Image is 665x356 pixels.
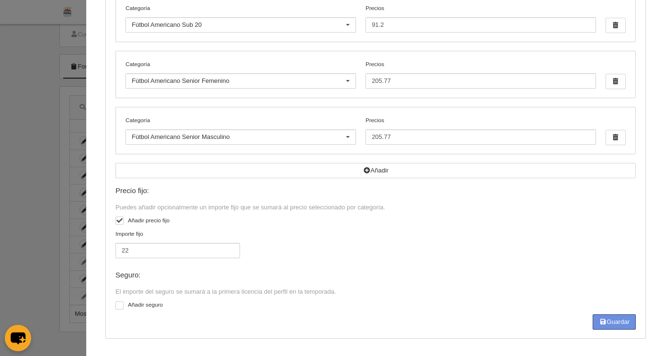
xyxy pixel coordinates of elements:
label: Importe fijo [115,230,240,258]
label: Precios [366,116,596,145]
span: Fútbol Americano Sub 20 [132,21,202,28]
label: Añadir precio fijo [115,216,636,227]
button: chat-button [5,325,31,351]
div: El importe del seguro se sumará a la primera licencia del perfil en la temporada. [115,287,636,296]
label: Precios [366,4,596,33]
div: Precio fijo: [115,187,636,195]
button: Guardar [593,314,636,330]
span: Fútbol Americano Senior Femenino [132,77,229,84]
label: Añadir seguro [115,300,636,311]
input: Precios [366,73,596,89]
input: Precios [366,129,596,145]
div: Seguro: [115,271,636,279]
input: Precios [366,17,596,33]
button: Añadir [115,163,636,178]
input: Importe fijo [115,243,240,258]
label: Precios [366,60,596,89]
label: Categoría [126,116,356,125]
label: Categoría [126,60,356,69]
label: Categoría [126,4,356,12]
div: Puedes añadir opcionalmente un importe fijo que se sumará al precio seleccionado por categoría. [115,203,636,212]
span: Fútbol Americano Senior Masculino [132,133,230,140]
